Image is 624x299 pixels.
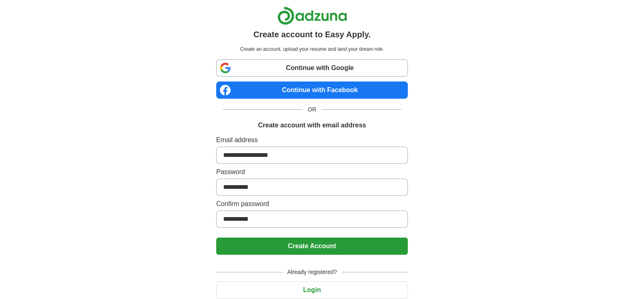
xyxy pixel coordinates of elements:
button: Login [216,281,408,299]
button: Create Account [216,238,408,255]
h1: Create account to Easy Apply. [254,28,371,41]
a: Continue with Facebook [216,82,408,99]
label: Confirm password [216,199,408,209]
a: Login [216,286,408,293]
label: Password [216,167,408,177]
label: Email address [216,135,408,145]
span: Already registered? [282,268,342,276]
a: Continue with Google [216,59,408,77]
span: OR [303,105,321,114]
h1: Create account with email address [258,120,366,130]
img: Adzuna logo [277,7,347,25]
p: Create an account, upload your resume and land your dream role. [218,45,406,53]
